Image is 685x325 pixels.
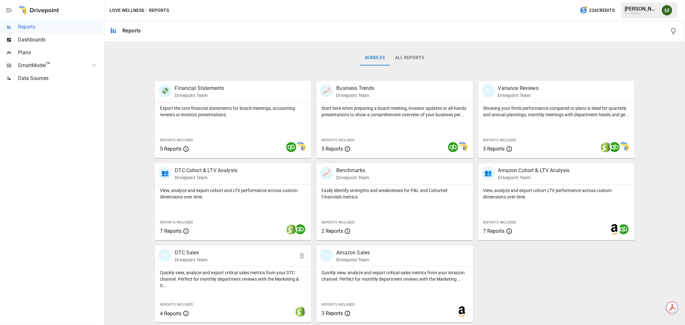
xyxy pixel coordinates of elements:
[360,50,390,66] button: Bundles
[457,142,467,152] img: smart model
[601,142,611,152] img: shopify
[662,5,672,15] img: Meredith Lacasse
[321,228,343,234] span: 2 Reports
[483,187,629,200] p: View, analyze and export cohort LTV performance across custom dimensions over time.
[610,142,620,152] img: quickbooks
[321,310,343,316] span: 3 Reports
[160,269,306,289] p: Quickly view, analyze and export critical sales metrics from your DTC channel. Perfect for monthl...
[175,174,237,181] p: Drivepoint Team
[160,105,306,118] p: Export the core financial statements for board meetings, accounting reviews or investor presentat...
[321,187,468,200] p: Easily identify strengths and weaknesses for P&L and Cohorted Financials metrics.
[295,142,305,152] img: smart model
[619,224,629,234] img: quickbooks
[321,220,355,224] span: Reports Included
[160,228,181,234] span: 7 Reports
[321,269,468,282] p: Quickly view, analyze and export critical sales metrics from your Amazon channel. Perfect for mon...
[159,84,171,97] div: 💸
[321,105,468,118] p: Start here when preparing a board meeting, investor updates or all-hands presentations to show a ...
[122,28,141,34] div: Reports
[498,92,539,99] p: Drivepoint Team
[610,224,620,234] img: amazon
[483,220,516,224] span: Reports Included
[321,138,355,142] span: Reports Included
[18,62,85,69] span: SmartModel
[498,167,570,174] p: Amazon Cohort & LTV Analysis
[321,303,355,307] span: Reports Included
[483,138,516,142] span: Reports Included
[336,167,369,174] p: Benchmarks
[625,6,658,12] div: [PERSON_NAME]
[18,36,103,44] span: Dashboards
[483,228,505,234] span: 7 Reports
[295,306,305,317] img: shopify
[159,167,171,180] div: 👥
[320,84,333,97] div: 📈
[110,6,144,14] button: Love Wellness
[160,138,193,142] span: Reports Included
[457,306,467,317] img: amazon
[18,75,103,82] span: Data Sources
[321,146,343,152] span: 5 Reports
[46,61,50,69] span: ™
[483,146,505,152] span: 5 Reports
[589,6,615,14] span: 226 Credits
[320,249,333,262] div: 🛍
[483,105,629,118] p: Showing your firm's performance compared to plans is ideal for quarterly and annual plannings, mo...
[160,146,181,152] span: 5 Reports
[160,311,181,317] span: 4 Reports
[448,142,458,152] img: quickbooks
[498,174,570,181] p: Drivepoint Team
[336,84,374,92] p: Business Trends
[175,249,207,257] p: DTC Sales
[175,257,207,263] p: Drivepoint Team
[18,23,103,31] span: Reports
[336,257,370,263] p: Drivepoint Team
[175,167,237,174] p: DTC Cohort & LTV Analysis
[159,249,171,262] div: 🛍
[18,49,103,57] span: Plans
[577,4,617,16] button: 226Credits
[160,220,193,224] span: Reports Included
[625,12,658,15] div: Love Wellness
[295,224,305,234] img: quickbooks
[390,50,429,66] button: All Reports
[482,167,495,180] div: 👥
[175,92,224,99] p: Drivepoint Team
[160,187,306,200] p: View, analyze and export cohort and LTV performance across custom dimensions over time.
[286,224,296,234] img: shopify
[498,84,539,92] p: Variance Reviews
[336,249,370,257] p: Amazon Sales
[286,142,296,152] img: quickbooks
[482,84,495,97] div: 🗓
[160,303,193,307] span: Reports Included
[336,174,369,181] p: Drivepoint Team
[658,1,676,19] button: Meredith Lacasse
[145,6,148,14] div: /
[320,167,333,180] div: 📈
[175,84,224,92] p: Financial Statements
[619,142,629,152] img: smart model
[336,92,374,99] p: Drivepoint Team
